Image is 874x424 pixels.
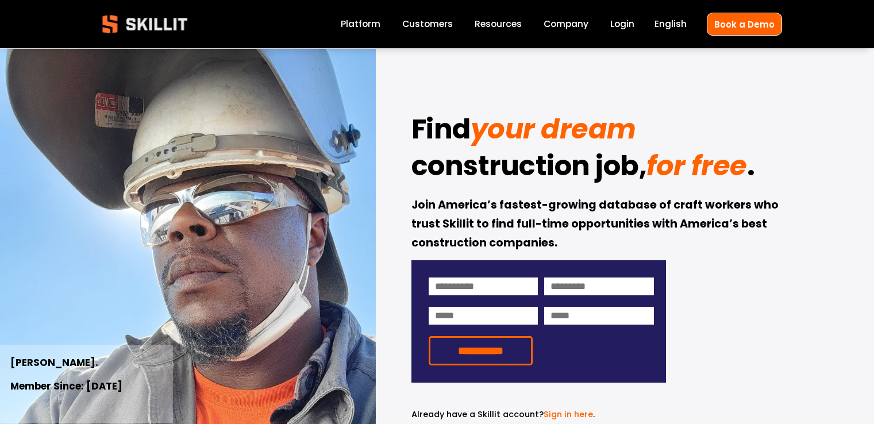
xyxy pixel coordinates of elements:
strong: . [747,145,755,192]
a: Book a Demo [707,13,782,35]
span: English [654,17,687,30]
em: your dream [471,110,636,148]
img: Skillit [93,7,197,41]
a: folder dropdown [475,17,522,32]
strong: Join America’s fastest-growing database of craft workers who trust Skillit to find full-time oppo... [411,196,781,253]
div: language picker [654,17,687,32]
em: for free [646,147,746,185]
strong: [PERSON_NAME]. [10,355,98,372]
a: Login [610,17,634,32]
span: Already have a Skillit account? [411,408,544,420]
a: Platform [341,17,380,32]
span: Resources [475,17,522,30]
a: Company [544,17,588,32]
strong: Member Since: [DATE] [10,379,122,395]
p: . [411,408,666,421]
a: Sign in here [544,408,593,420]
strong: construction job, [411,145,647,192]
a: Customers [402,17,453,32]
strong: Find [411,108,471,155]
